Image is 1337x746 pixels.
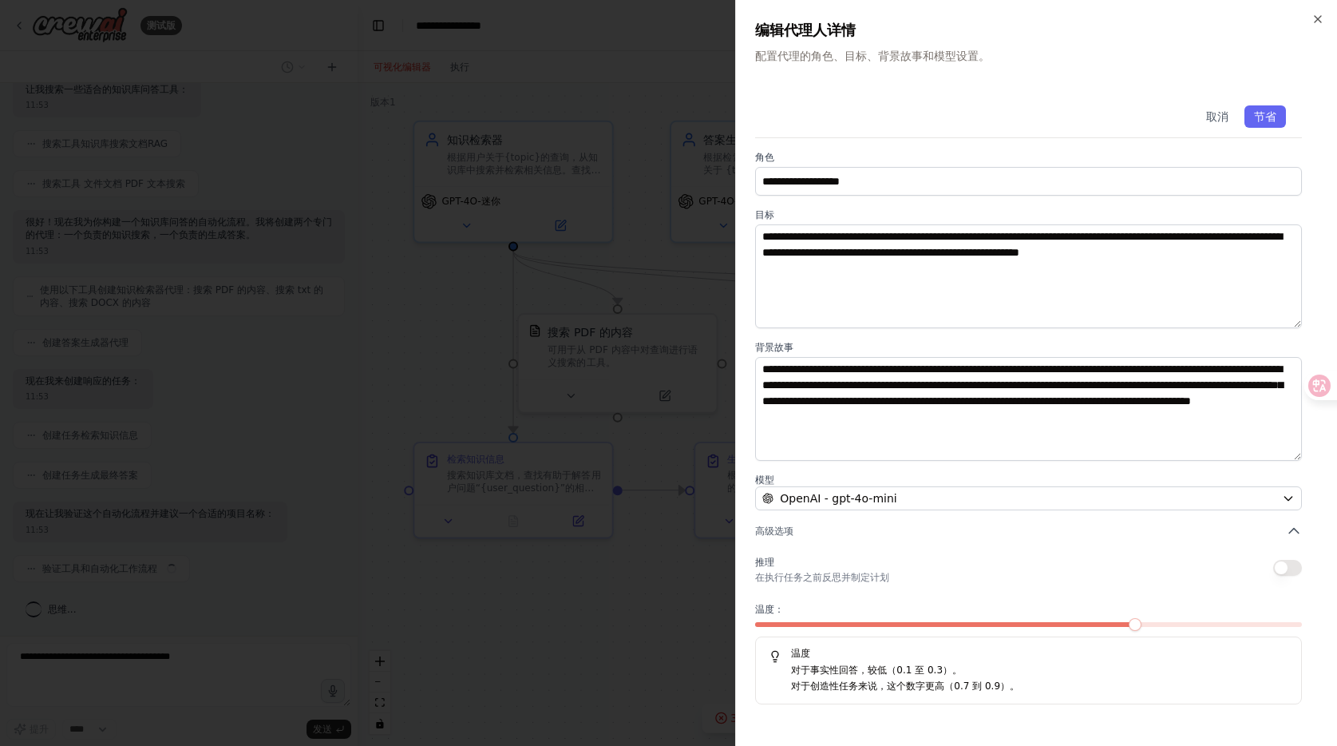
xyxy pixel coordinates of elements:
font: 节省 [1254,110,1276,123]
font: 背景故事 [755,342,793,353]
button: 节省 [1244,105,1286,128]
font: 温度： [755,604,784,615]
font: 编辑代理人详情 [755,22,856,38]
span: OpenAI - gpt-4o-mini [780,490,896,506]
font: 高级选项 [755,526,793,537]
font: 配置代理的角色、目标、背景故事和模型设置。 [755,50,990,62]
font: 目标 [755,209,774,220]
font: 模型 [755,474,774,486]
button: 高级选项 [755,523,1302,539]
button: OpenAI - gpt-4o-mini [755,486,1302,510]
font: 对于事实性回答，较低（0.1 至 0.3）。 [791,665,962,676]
font: 在执行任务之前反思并制定计划 [755,572,889,583]
button: 取消 [1197,105,1238,128]
font: 取消 [1206,110,1228,123]
font: 对于创造性任务来说，这个数字更高（0.7 到 0.9）。 [791,681,1019,692]
font: 推理 [755,557,774,568]
font: 温度 [791,648,809,659]
font: 角色 [755,152,774,163]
